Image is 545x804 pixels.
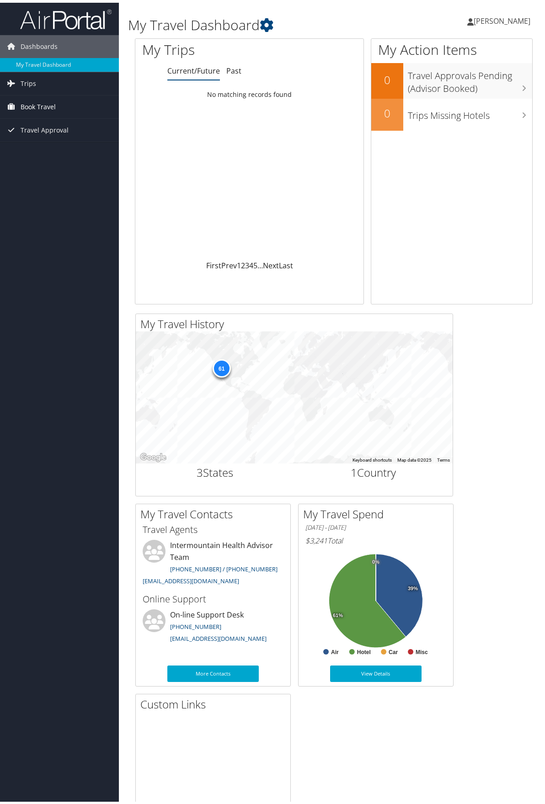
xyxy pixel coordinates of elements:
h3: Trips Missing Hotels [408,102,532,119]
a: [PHONE_NUMBER] / [PHONE_NUMBER] [170,562,278,570]
img: airportal-logo.png [20,6,112,27]
h6: Total [305,533,446,543]
a: Past [226,63,241,73]
tspan: 0% [372,557,379,562]
a: [EMAIL_ADDRESS][DOMAIN_NAME] [170,632,267,640]
button: Keyboard shortcuts [353,454,392,461]
a: Next [263,258,279,268]
h3: Travel Approvals Pending (Advisor Booked) [408,62,532,92]
h6: [DATE] - [DATE] [305,521,446,529]
a: 3 [245,258,249,268]
a: Open this area in Google Maps (opens a new window) [138,449,168,461]
img: Google [138,449,168,461]
span: 1 [351,462,357,477]
a: View Details [330,663,422,679]
span: Travel Approval [21,116,69,139]
text: Air [331,646,339,653]
span: Dashboards [21,32,58,55]
a: 1 [237,258,241,268]
span: … [257,258,263,268]
a: [PERSON_NAME] [467,5,540,32]
h3: Travel Agents [143,521,283,533]
a: Prev [221,258,237,268]
text: Car [389,646,398,653]
h1: My Trips [142,37,262,57]
h2: Country [301,462,446,478]
h1: My Travel Dashboard [128,13,402,32]
div: 61 [212,357,230,375]
a: Terms (opens in new tab) [437,455,450,460]
a: [EMAIL_ADDRESS][DOMAIN_NAME] [143,574,239,582]
h2: My Travel Contacts [140,504,290,519]
tspan: 39% [408,583,418,589]
h3: Online Support [143,590,283,603]
text: Hotel [357,646,371,653]
text: Misc [416,646,428,653]
a: 2 [241,258,245,268]
li: Intermountain Health Advisor Team [138,537,288,586]
span: 3 [197,462,203,477]
tspan: 61% [333,610,343,616]
a: 0Travel Approvals Pending (Advisor Booked) [371,60,532,96]
h2: My Travel History [140,314,453,329]
span: $3,241 [305,533,327,543]
h1: My Action Items [371,37,532,57]
a: Last [279,258,293,268]
a: [PHONE_NUMBER] [170,620,221,628]
span: [PERSON_NAME] [474,13,530,23]
span: Map data ©2025 [397,455,432,460]
h2: My Travel Spend [303,504,453,519]
li: On-line Support Desk [138,607,288,644]
a: 0Trips Missing Hotels [371,96,532,128]
a: Current/Future [167,63,220,73]
td: No matching records found [135,84,363,100]
a: More Contacts [167,663,259,679]
span: Trips [21,69,36,92]
h2: 0 [371,69,403,85]
a: 4 [249,258,253,268]
a: First [206,258,221,268]
h2: 0 [371,103,403,118]
h2: States [143,462,288,478]
h2: Custom Links [140,694,290,709]
span: Book Travel [21,93,56,116]
a: 5 [253,258,257,268]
